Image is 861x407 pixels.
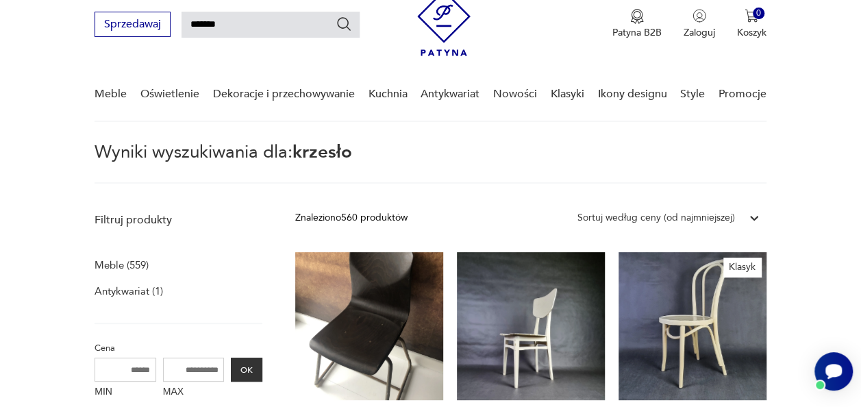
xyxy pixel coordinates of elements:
img: Ikona medalu [630,9,644,24]
p: Patyna B2B [612,26,662,39]
button: Sprzedawaj [95,12,171,37]
button: Szukaj [336,16,352,32]
a: Dekoracje i przechowywanie [213,68,355,121]
span: krzesło [292,140,352,164]
button: Zaloguj [684,9,715,39]
p: Cena [95,341,262,356]
a: Kuchnia [368,68,407,121]
p: Zaloguj [684,26,715,39]
p: Filtruj produkty [95,212,262,227]
p: Wyniki wyszukiwania dla: [95,144,766,184]
button: 0Koszyk [737,9,766,39]
label: MAX [163,382,225,404]
label: MIN [95,382,156,404]
a: Oświetlenie [140,68,199,121]
a: Sprzedawaj [95,21,171,30]
div: 0 [753,8,764,19]
button: OK [231,358,262,382]
div: Znaleziono 560 produktów [295,210,408,225]
a: Antykwariat (1) [95,282,163,301]
a: Ikony designu [597,68,666,121]
a: Antykwariat [421,68,479,121]
div: Sortuj według ceny (od najmniejszej) [577,210,735,225]
img: Ikona koszyka [745,9,758,23]
button: Patyna B2B [612,9,662,39]
p: Koszyk [737,26,766,39]
a: Style [680,68,705,121]
a: Meble [95,68,127,121]
a: Klasyki [551,68,584,121]
a: Ikona medaluPatyna B2B [612,9,662,39]
img: Ikonka użytkownika [692,9,706,23]
iframe: Smartsupp widget button [814,352,853,391]
a: Promocje [719,68,766,121]
a: Meble (559) [95,256,149,275]
a: Nowości [493,68,537,121]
